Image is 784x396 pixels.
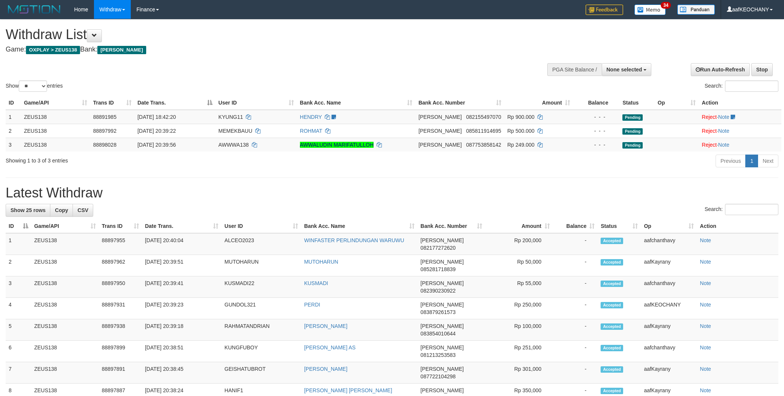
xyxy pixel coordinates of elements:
[699,124,781,138] td: ·
[718,128,730,134] a: Note
[705,204,778,215] label: Search:
[702,142,717,148] a: Reject
[142,219,222,233] th: Date Trans.: activate to sort column ascending
[77,207,88,213] span: CSV
[135,96,215,110] th: Date Trans.: activate to sort column descending
[700,344,711,350] a: Note
[716,155,746,167] a: Previous
[718,114,730,120] a: Note
[31,276,99,298] td: ZEUS138
[99,362,142,384] td: 88897891
[745,155,758,167] a: 1
[485,319,553,341] td: Rp 100,000
[641,341,697,362] td: aafchanthavy
[553,219,598,233] th: Balance: activate to sort column ascending
[11,207,45,213] span: Show 25 rows
[31,233,99,255] td: ZEUS138
[622,114,643,121] span: Pending
[421,344,464,350] span: [PERSON_NAME]
[576,127,616,135] div: - - -
[304,259,338,265] a: MUTOHARUN
[421,323,464,329] span: [PERSON_NAME]
[655,96,699,110] th: Op: activate to sort column ascending
[418,219,485,233] th: Bank Acc. Number: activate to sort column ascending
[758,155,778,167] a: Next
[99,219,142,233] th: Trans ID: activate to sort column ascending
[221,219,301,233] th: User ID: activate to sort column ascending
[142,341,222,362] td: [DATE] 20:38:51
[421,373,456,379] span: Copy 087722104298 to clipboard
[142,233,222,255] td: [DATE] 20:40:04
[700,387,711,393] a: Note
[90,96,135,110] th: Trans ID: activate to sort column ascending
[421,352,456,358] span: Copy 081213253583 to clipboard
[93,114,117,120] span: 88891985
[421,259,464,265] span: [PERSON_NAME]
[304,323,347,329] a: [PERSON_NAME]
[700,366,711,372] a: Note
[700,280,711,286] a: Note
[421,288,456,294] span: Copy 082390230922 to clipboard
[699,96,781,110] th: Action
[300,128,322,134] a: ROHMAT
[142,276,222,298] td: [DATE] 20:39:41
[6,233,31,255] td: 1
[504,96,574,110] th: Amount: activate to sort column ascending
[418,114,462,120] span: [PERSON_NAME]
[21,96,90,110] th: Game/API: activate to sort column ascending
[301,219,418,233] th: Bank Acc. Name: activate to sort column ascending
[421,331,456,337] span: Copy 083854010644 to clipboard
[99,341,142,362] td: 88897899
[31,362,99,384] td: ZEUS138
[485,276,553,298] td: Rp 55,000
[641,319,697,341] td: aafKayrany
[700,237,711,243] a: Note
[421,309,456,315] span: Copy 083879261573 to clipboard
[586,5,623,15] img: Feedback.jpg
[553,341,598,362] td: -
[702,114,717,120] a: Reject
[6,96,21,110] th: ID
[421,366,464,372] span: [PERSON_NAME]
[622,142,643,149] span: Pending
[421,387,464,393] span: [PERSON_NAME]
[485,219,553,233] th: Amount: activate to sort column ascending
[21,110,90,124] td: ZEUS138
[31,298,99,319] td: ZEUS138
[6,27,515,42] h1: Withdraw List
[6,362,31,384] td: 7
[99,298,142,319] td: 88897931
[142,255,222,276] td: [DATE] 20:39:51
[576,141,616,149] div: - - -
[21,138,90,152] td: ZEUS138
[507,114,534,120] span: Rp 900.000
[619,96,654,110] th: Status
[699,138,781,152] td: ·
[601,281,623,287] span: Accepted
[31,219,99,233] th: Game/API: activate to sort column ascending
[421,302,464,308] span: [PERSON_NAME]
[700,259,711,265] a: Note
[31,341,99,362] td: ZEUS138
[573,96,619,110] th: Balance
[415,96,504,110] th: Bank Acc. Number: activate to sort column ascending
[553,276,598,298] td: -
[751,63,773,76] a: Stop
[641,219,697,233] th: Op: activate to sort column ascending
[6,185,778,200] h1: Latest Withdraw
[97,46,146,54] span: [PERSON_NAME]
[93,128,117,134] span: 88897992
[421,280,464,286] span: [PERSON_NAME]
[607,67,642,73] span: None selected
[602,63,652,76] button: None selected
[73,204,93,217] a: CSV
[6,276,31,298] td: 3
[466,128,501,134] span: Copy 085811914695 to clipboard
[6,110,21,124] td: 1
[31,255,99,276] td: ZEUS138
[418,128,462,134] span: [PERSON_NAME]
[485,233,553,255] td: Rp 200,000
[6,298,31,319] td: 4
[6,46,515,53] h4: Game: Bank:
[421,237,464,243] span: [PERSON_NAME]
